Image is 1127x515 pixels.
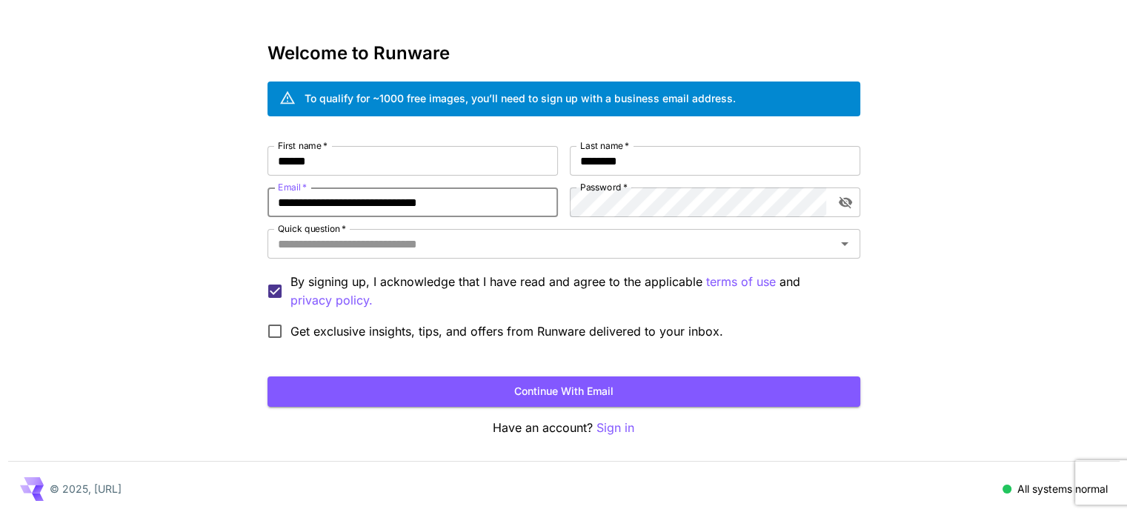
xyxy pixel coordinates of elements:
[290,291,373,310] p: privacy policy.
[1017,481,1108,496] p: All systems normal
[706,273,776,291] p: terms of use
[290,322,723,340] span: Get exclusive insights, tips, and offers from Runware delivered to your inbox.
[305,90,736,106] div: To qualify for ~1000 free images, you’ll need to sign up with a business email address.
[596,419,634,437] button: Sign in
[832,189,859,216] button: toggle password visibility
[580,181,628,193] label: Password
[834,233,855,254] button: Open
[267,43,860,64] h3: Welcome to Runware
[290,273,848,310] p: By signing up, I acknowledge that I have read and agree to the applicable and
[706,273,776,291] button: By signing up, I acknowledge that I have read and agree to the applicable and privacy policy.
[267,376,860,407] button: Continue with email
[278,181,307,193] label: Email
[50,481,122,496] p: © 2025, [URL]
[290,291,373,310] button: By signing up, I acknowledge that I have read and agree to the applicable terms of use and
[267,419,860,437] p: Have an account?
[278,139,328,152] label: First name
[580,139,629,152] label: Last name
[278,222,346,235] label: Quick question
